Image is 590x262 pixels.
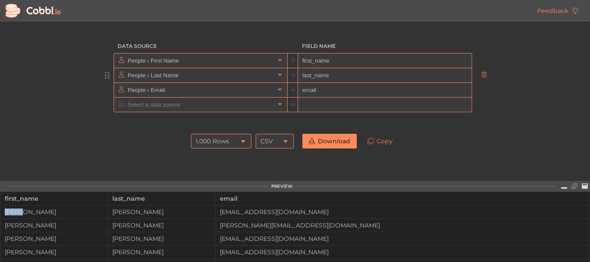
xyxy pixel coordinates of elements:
div: last_name [112,192,211,205]
div: [EMAIL_ADDRESS][DOMAIN_NAME] [216,235,590,242]
div: PREVIEW [271,184,292,189]
div: [PERSON_NAME][EMAIL_ADDRESS][DOMAIN_NAME] [216,222,590,229]
div: [PERSON_NAME] [0,235,108,242]
div: [EMAIL_ADDRESS][DOMAIN_NAME] [216,249,590,256]
input: Select a data source [126,83,275,97]
div: CSV [260,134,273,148]
div: [PERSON_NAME] [0,208,108,215]
div: [EMAIL_ADDRESS][DOMAIN_NAME] [216,208,590,215]
h3: Data Source [114,39,288,54]
input: Select a data source [126,98,275,112]
a: Download [302,134,357,148]
div: [PERSON_NAME] [108,235,215,242]
div: [PERSON_NAME] [108,249,215,256]
h3: Field Name [298,39,472,54]
a: Feedback [531,3,586,18]
div: first_name [5,192,103,205]
input: Select a data source [126,54,275,68]
div: email [220,192,585,205]
div: [PERSON_NAME] [108,208,215,215]
div: 1,000 Rows [196,134,229,148]
div: [PERSON_NAME] [0,222,108,229]
div: [PERSON_NAME] [108,222,215,229]
div: [PERSON_NAME] [0,249,108,256]
a: Copy [361,134,399,148]
input: Select a data source [126,68,275,82]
